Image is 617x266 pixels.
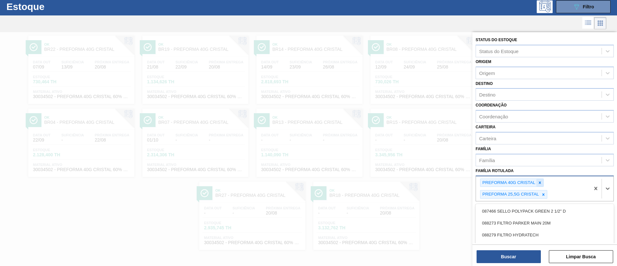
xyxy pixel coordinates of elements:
label: Família Rotulada [476,169,514,173]
label: Origem [476,60,491,64]
div: Destino [479,92,496,97]
label: Carteira [476,125,496,129]
a: ÍconeOkBR08 - PREFORMA 40G CRISTALData out12/09Suficiência24/09Próxima Entrega25/08Estoque730,026... [366,31,480,104]
div: Coordenação [479,114,508,119]
label: Status do Estoque [476,38,517,42]
a: ÍconeOkBR20 - PREFORMA 40G CRISTALData out14/09Suficiência26/09Próxima Entrega22/08Estoque1.521,2... [480,31,594,104]
label: Material ativo [476,204,508,208]
label: Coordenação [476,103,507,107]
label: Família [476,147,491,151]
div: Família [479,157,495,163]
div: 087466 SELLO POLYPACK GREEN 2 1/2" D [476,205,614,217]
div: Carteira [479,135,496,141]
h1: Estoque [6,3,103,10]
div: 093991 SELLO CANNED WIPBLACK 2 1/2 D [476,241,614,253]
a: ÍconeOkBR22 - PREFORMA 40G CRISTALData out07/09Suficiência13/09Próxima Entrega20/08Estoque730,464... [23,31,138,104]
a: ÍconeOkBR19 - PREFORMA 40G CRISTALData out21/08Suficiência22/09Próxima Entrega20/08Estoque1.134,6... [138,31,252,104]
div: Origem [479,70,495,76]
div: PREFORMA 40G CRISTAL [480,179,536,187]
div: Status do Estoque [479,48,519,54]
button: Filtro [556,0,611,13]
div: 088279 FILTRO HYDRATECH [476,229,614,241]
a: ÍconeOkBR14 - PREFORMA 40G CRISTALData out14/09Suficiência23/09Próxima Entrega26/08Estoque2.818,6... [252,31,366,104]
div: 088273 FILTRO PARKER MAIN 20M [476,217,614,229]
div: Visão em Cards [594,17,606,29]
div: PREFORMA 25,5G CRISTAL [480,190,540,198]
span: Filtro [583,4,594,9]
div: Pogramando: nenhum usuário selecionado [537,0,553,13]
label: Destino [476,81,493,86]
div: Visão em Lista [582,17,594,29]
